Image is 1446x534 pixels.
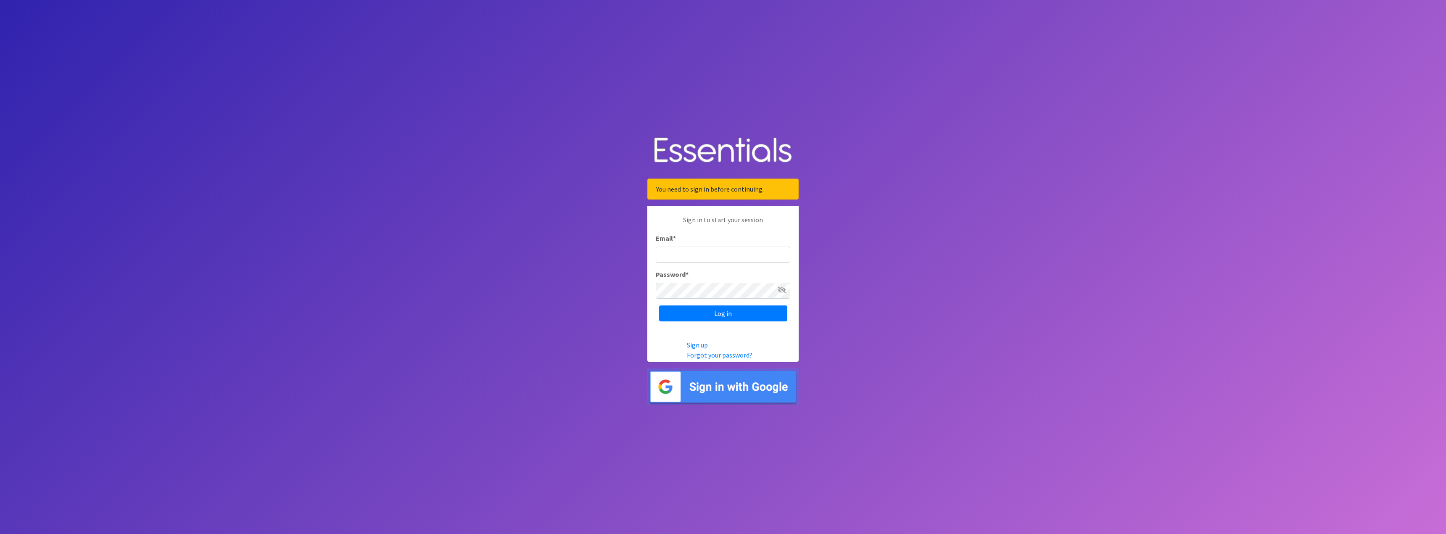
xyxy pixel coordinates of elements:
[673,234,676,242] abbr: required
[647,368,799,405] img: Sign in with Google
[659,305,787,321] input: Log in
[656,233,676,243] label: Email
[656,215,790,233] p: Sign in to start your session
[687,351,752,359] a: Forgot your password?
[687,341,708,349] a: Sign up
[656,269,689,279] label: Password
[647,179,799,200] div: You need to sign in before continuing.
[686,270,689,279] abbr: required
[647,129,799,172] img: Human Essentials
